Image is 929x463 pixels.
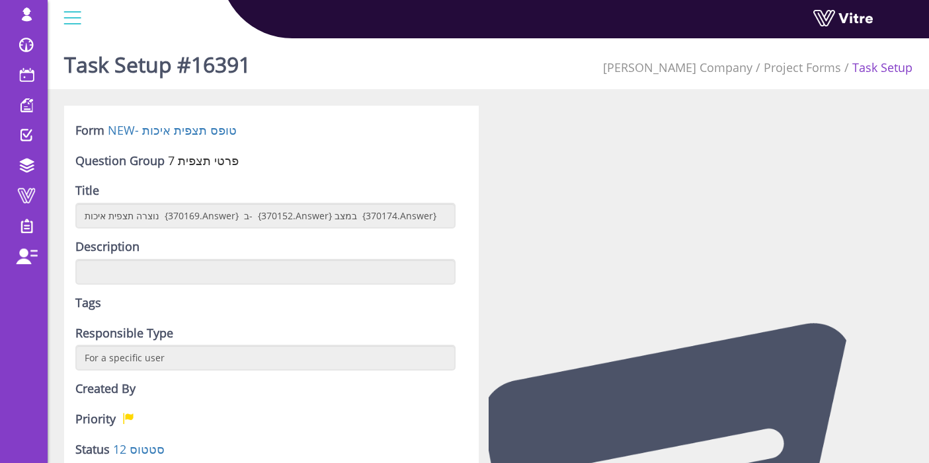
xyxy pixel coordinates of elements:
[168,153,239,168] span: 36888
[75,380,136,398] label: Created By
[64,33,251,89] h1: Task Setup #16391
[75,182,99,199] label: Title
[75,238,140,256] label: Description
[75,153,165,170] label: Question Group
[75,441,110,458] label: Status
[764,59,841,75] a: Project Forms
[108,122,237,138] a: NEW- טופס תצפית איכות
[75,122,104,139] label: Form
[603,59,752,75] a: [PERSON_NAME] Company
[75,295,101,312] label: Tags
[75,411,116,428] label: Priority
[75,325,173,342] label: Responsible Type
[841,59,912,77] li: Task Setup
[113,441,165,457] a: 12 סטטוס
